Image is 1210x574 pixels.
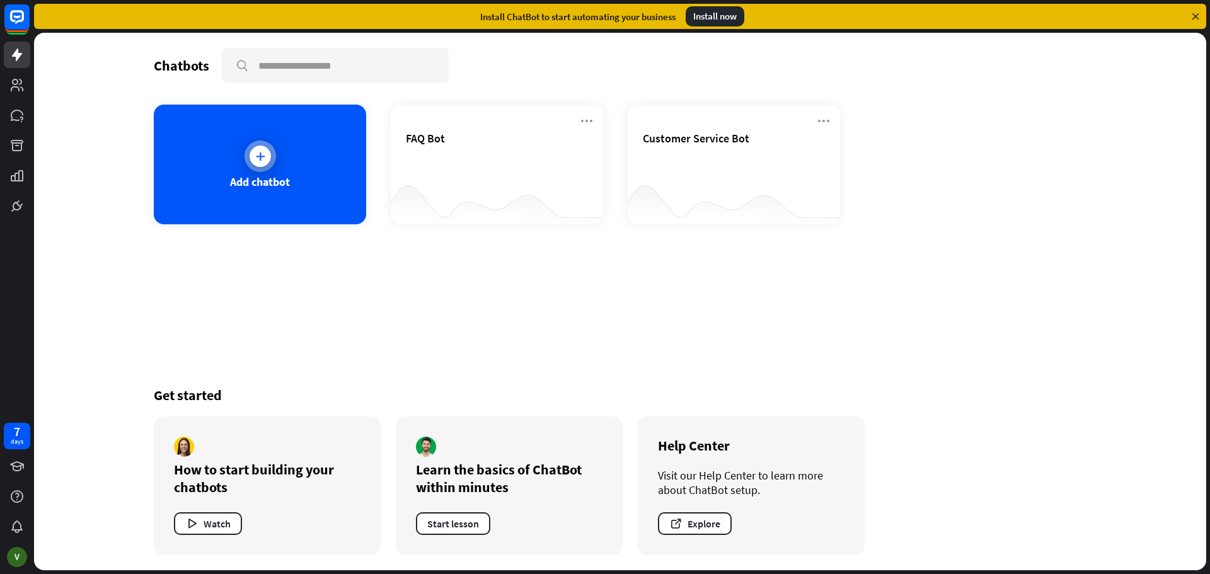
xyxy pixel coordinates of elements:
div: Chatbots [154,57,209,74]
img: author [174,437,194,457]
button: Explore [658,512,732,535]
span: Customer Service Bot [643,131,749,146]
div: days [11,437,23,446]
div: Install now [686,6,744,26]
button: Watch [174,512,242,535]
a: 7 days [4,423,30,449]
img: author [416,437,436,457]
div: Help Center [658,437,844,454]
div: How to start building your chatbots [174,461,360,496]
div: 7 [14,426,20,437]
div: Get started [154,386,1086,404]
span: FAQ Bot [406,131,445,146]
div: Add chatbot [230,175,290,189]
div: Learn the basics of ChatBot within minutes [416,461,602,496]
div: Install ChatBot to start automating your business [480,11,676,23]
button: Open LiveChat chat widget [10,5,48,43]
button: Start lesson [416,512,490,535]
div: Visit our Help Center to learn more about ChatBot setup. [658,468,844,497]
